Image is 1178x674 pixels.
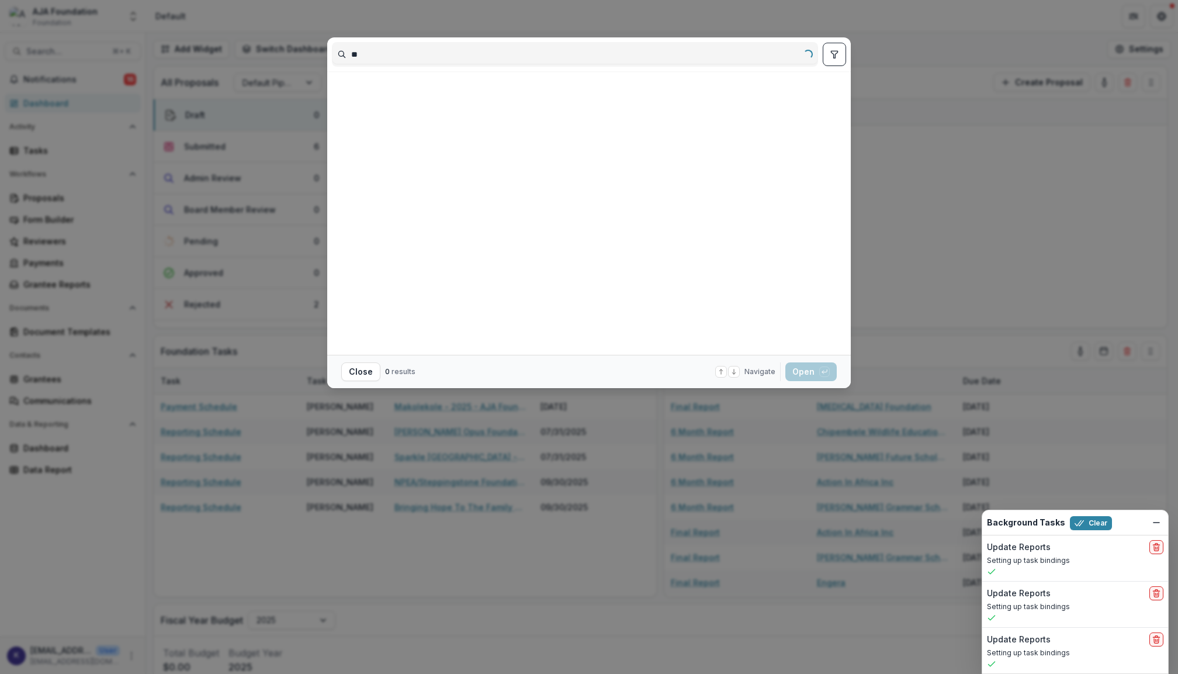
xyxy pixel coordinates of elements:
[1149,586,1163,600] button: delete
[987,602,1163,612] p: Setting up task bindings
[744,367,775,377] span: Navigate
[1149,540,1163,554] button: delete
[1149,516,1163,530] button: Dismiss
[987,518,1065,528] h2: Background Tasks
[785,362,837,381] button: Open
[987,648,1163,658] p: Setting up task bindings
[823,43,846,66] button: toggle filters
[341,362,380,381] button: Close
[1070,516,1112,530] button: Clear
[1149,632,1163,647] button: delete
[987,589,1051,599] h2: Update Reports
[391,367,415,376] span: results
[987,542,1051,552] h2: Update Reports
[987,555,1163,566] p: Setting up task bindings
[987,635,1051,645] h2: Update Reports
[385,367,390,376] span: 0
